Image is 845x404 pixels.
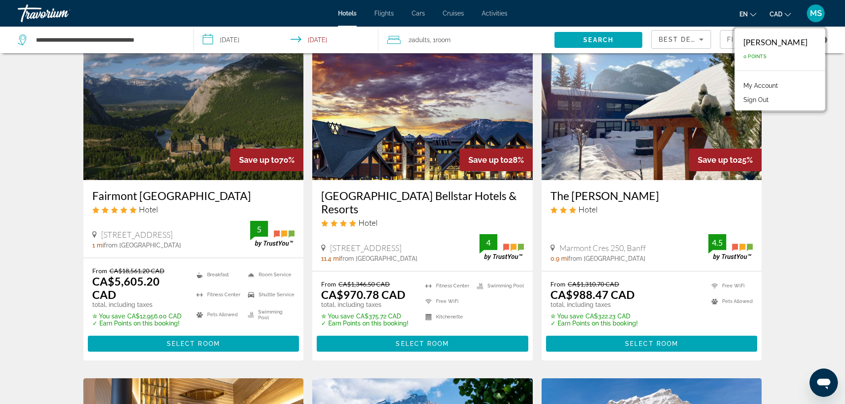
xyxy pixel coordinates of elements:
[550,189,753,202] h3: The [PERSON_NAME]
[321,218,524,227] div: 4 star Hotel
[542,38,762,180] img: The Dorothy Motel
[550,255,568,262] span: 0.9 mi
[92,267,107,275] span: From
[92,313,185,320] p: CA$12,956.00 CAD
[739,8,756,20] button: Change language
[83,38,304,180] img: Fairmont Banff Springs
[139,204,158,214] span: Hotel
[727,36,752,43] span: Filter
[321,320,409,327] p: ✓ Earn Points on this booking!
[546,338,758,348] a: Select Room
[482,10,507,17] a: Activities
[317,338,528,348] a: Select Room
[707,280,753,291] li: Free WiFi
[659,34,704,45] mat-select: Sort by
[708,237,726,248] div: 4.5
[443,10,464,17] a: Cruises
[92,320,185,327] p: ✓ Earn Points on this booking!
[720,30,769,49] button: Filters
[550,204,753,214] div: 3 star Hotel
[396,340,449,347] span: Select Room
[578,204,597,214] span: Hotel
[321,313,354,320] span: ✮ You save
[421,296,472,307] li: Free WiFi
[739,11,748,18] span: en
[689,149,762,171] div: 25%
[810,369,838,397] iframe: Button to launch messaging window
[239,155,279,165] span: Save up to
[421,311,472,322] li: Kitchenette
[88,336,299,352] button: Select Room
[739,94,773,106] button: Sign Out
[743,37,807,47] div: [PERSON_NAME]
[321,280,336,288] span: From
[250,224,268,235] div: 5
[321,301,409,308] p: total, including taxes
[374,10,394,17] a: Flights
[770,8,791,20] button: Change currency
[92,204,295,214] div: 5 star Hotel
[546,336,758,352] button: Select Room
[104,242,181,249] span: from [GEOGRAPHIC_DATA]
[625,340,678,347] span: Select Room
[110,267,165,275] del: CA$18,561.20 CAD
[430,34,451,46] span: , 1
[92,189,295,202] a: Fairmont [GEOGRAPHIC_DATA]
[468,155,508,165] span: Save up to
[338,280,390,288] del: CA$1,346.50 CAD
[330,243,401,253] span: [STREET_ADDRESS]
[804,4,827,23] button: User Menu
[358,218,377,227] span: Hotel
[659,36,705,43] span: Best Deals
[244,307,295,322] li: Swimming Pool
[472,280,524,291] li: Swimming Pool
[550,313,583,320] span: ✮ You save
[167,340,220,347] span: Select Room
[550,313,638,320] p: CA$322.23 CAD
[409,34,430,46] span: 2
[436,36,451,43] span: Room
[338,10,357,17] a: Hotels
[479,234,524,260] img: TrustYou guest rating badge
[421,280,472,291] li: Fitness Center
[35,33,180,47] input: Search hotel destination
[739,80,782,91] a: My Account
[321,189,524,216] a: [GEOGRAPHIC_DATA] Bellstar Hotels & Resorts
[568,255,645,262] span: from [GEOGRAPHIC_DATA]
[412,10,425,17] a: Cars
[312,38,533,180] img: Grande Rockies Resort Bellstar Hotels & Resorts
[810,9,822,18] span: MS
[192,287,244,302] li: Fitness Center
[554,32,642,48] button: Search
[321,288,405,301] ins: CA$970.78 CAD
[550,288,635,301] ins: CA$988.47 CAD
[698,155,738,165] span: Save up to
[230,149,303,171] div: 70%
[92,275,160,301] ins: CA$5,605.20 CAD
[244,287,295,302] li: Shuttle Service
[708,234,753,260] img: TrustYou guest rating badge
[460,149,533,171] div: 28%
[92,301,185,308] p: total, including taxes
[194,27,379,53] button: Select check in and out date
[550,280,566,288] span: From
[88,338,299,348] a: Select Room
[378,27,554,53] button: Travelers: 2 adults, 0 children
[412,36,430,43] span: Adults
[559,243,646,253] span: Marmont Cres 250, Banff
[92,242,104,249] span: 1 mi
[18,2,106,25] a: Travorium
[317,336,528,352] button: Select Room
[192,307,244,322] li: Pets Allowed
[568,280,619,288] del: CA$1,310.70 CAD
